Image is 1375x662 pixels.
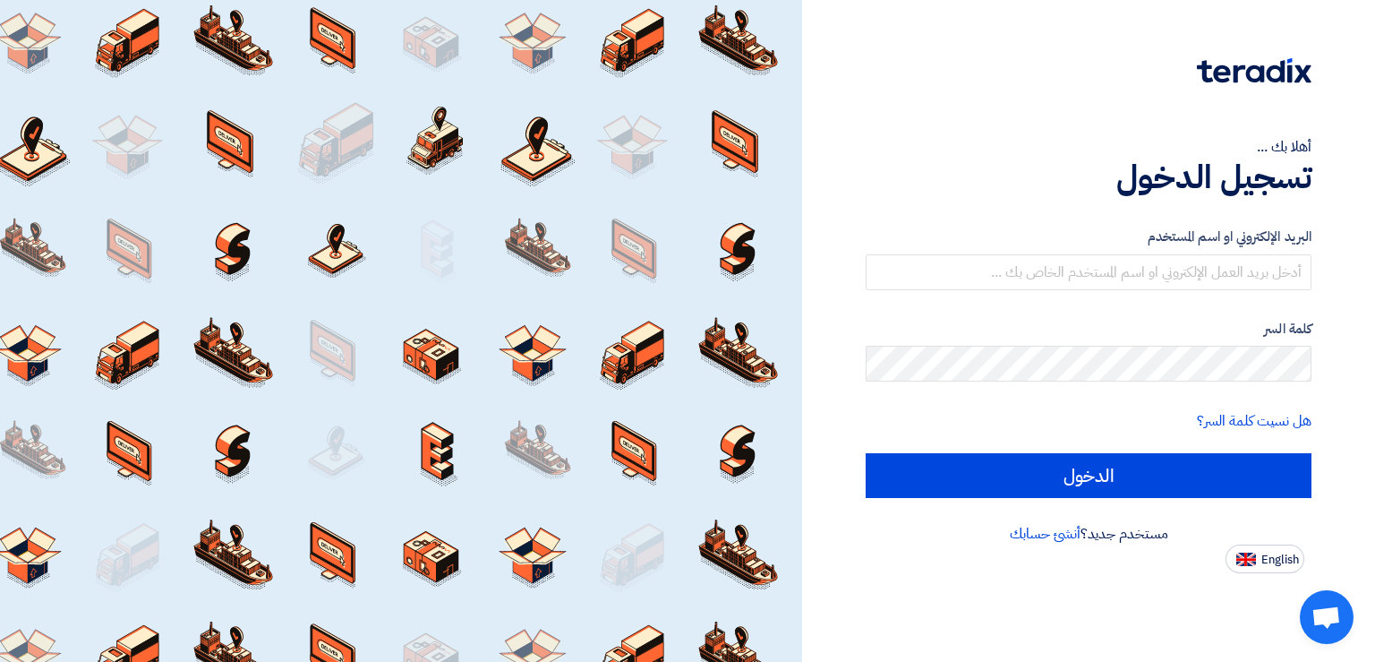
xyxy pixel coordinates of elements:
input: أدخل بريد العمل الإلكتروني او اسم المستخدم الخاص بك ... [866,254,1311,290]
img: en-US.png [1236,553,1256,566]
img: Teradix logo [1197,58,1311,83]
label: البريد الإلكتروني او اسم المستخدم [866,227,1311,247]
a: أنشئ حسابك [1010,523,1080,545]
a: هل نسيت كلمة السر؟ [1197,410,1311,432]
h1: تسجيل الدخول [866,158,1311,197]
span: English [1261,554,1299,566]
div: مستخدم جديد؟ [866,523,1311,545]
label: كلمة السر [866,319,1311,340]
button: English [1226,545,1304,573]
div: أهلا بك ... [866,136,1311,158]
input: الدخول [866,453,1311,498]
a: Open chat [1300,590,1354,644]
